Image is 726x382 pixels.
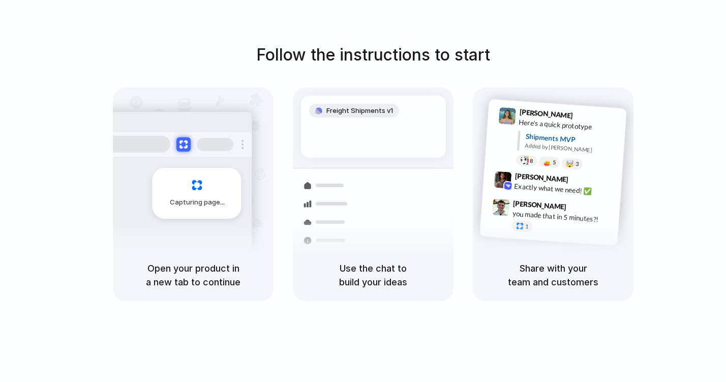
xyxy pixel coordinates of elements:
div: Here's a quick prototype [519,117,620,134]
h5: Share with your team and customers [485,261,621,289]
h5: Use the chat to build your ideas [305,261,441,289]
h1: Follow the instructions to start [256,43,490,67]
span: 9:41 AM [576,111,597,124]
span: 9:42 AM [571,175,592,187]
span: [PERSON_NAME] [515,170,568,185]
div: Added by [PERSON_NAME] [525,141,618,156]
span: 8 [530,158,533,164]
span: Capturing page [170,197,226,208]
span: 9:47 AM [569,202,590,215]
span: 3 [576,161,579,167]
span: 1 [525,224,529,229]
div: Shipments MVP [525,131,619,148]
div: 🤯 [566,160,574,167]
span: [PERSON_NAME] [519,106,573,121]
h5: Open your product in a new tab to continue [125,261,261,289]
div: you made that in 5 minutes?! [512,208,614,225]
div: Exactly what we need! ✅ [514,181,616,198]
span: [PERSON_NAME] [513,198,567,213]
span: Freight Shipments v1 [326,106,393,116]
span: 5 [553,160,556,165]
